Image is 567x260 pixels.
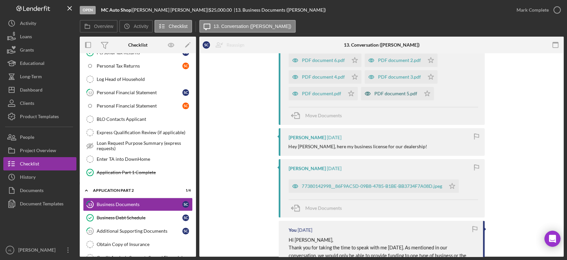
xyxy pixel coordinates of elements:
[88,90,92,95] tspan: 12
[17,243,60,258] div: [PERSON_NAME]
[88,229,92,233] tspan: 15
[80,6,96,14] div: Open
[93,188,174,192] div: Application Part 2
[182,201,189,208] div: S C
[97,77,192,82] div: Log Head of Household
[80,20,118,33] button: Overview
[327,135,341,140] time: 2025-07-10 01:07
[97,103,182,109] div: Personal Financial Statement
[97,117,192,122] div: BLO Contacts Applicant
[97,242,192,247] div: Obtain Copy of Insurance
[83,166,193,179] a: Application Part 1 Complete
[169,24,188,29] label: Checklist
[289,87,358,100] button: PDF document.pdf
[289,166,326,171] div: [PERSON_NAME]
[20,157,39,172] div: Checklist
[3,83,76,97] button: Dashboard
[298,227,312,233] time: 2025-07-09 23:41
[289,54,361,67] button: PDF document 6.pdf
[3,110,76,123] button: Product Templates
[97,130,192,135] div: Express Qualification Review (if applicable)
[20,97,34,112] div: Clients
[20,144,56,159] div: Project Overview
[182,103,189,109] div: S C
[97,63,182,69] div: Personal Tax Returns
[302,74,345,80] div: PDF document 4.pdf
[20,57,45,72] div: Educational
[20,43,34,58] div: Grants
[289,70,361,84] button: PDF document 4.pdf
[83,86,193,99] a: 12Personal Financial StatementSC
[83,152,193,166] a: Enter TA into DownHome
[289,237,333,243] span: Hi [PERSON_NAME],
[179,188,191,192] div: 1 / 6
[83,224,193,238] a: 15Additional Supporting DocumentsSC
[203,41,210,49] div: S C
[3,57,76,70] button: Educational
[97,202,182,207] div: Business Documents
[289,144,427,149] div: Hey [PERSON_NAME], here my business license for our dealership!
[365,70,437,84] button: PDF document 3.pdf
[510,3,564,17] button: Mark Complete
[83,238,193,251] a: Obtain Copy of Insurance
[305,205,342,211] span: Move Documents
[97,140,192,151] div: Loan Request Purpose Summary (express requests)
[302,58,345,63] div: PDF document 6.pdf
[83,113,193,126] a: BLO Contacts Applicant
[20,83,43,98] div: Dashboard
[3,130,76,144] button: People
[289,227,297,233] div: You
[182,63,189,69] div: S C
[83,198,193,211] a: 13Business DocumentsSC
[302,91,341,96] div: PDF document.pdf
[374,91,417,96] div: PDF document 5.pdf
[234,7,326,13] div: | 13. Business Documents ([PERSON_NAME])
[3,144,76,157] button: Project Overview
[88,202,92,206] tspan: 13
[3,197,76,210] button: Document Templates
[8,248,12,252] text: AL
[3,184,76,197] button: Documents
[3,97,76,110] button: Clients
[128,42,147,48] div: Checklist
[3,43,76,57] button: Grants
[378,74,421,80] div: PDF document 3.pdf
[289,107,348,124] button: Move Documents
[227,38,244,52] div: Reassign
[182,214,189,221] div: S C
[94,24,113,29] label: Overview
[289,200,348,216] button: Move Documents
[214,24,291,29] label: 13. Conversation ([PERSON_NAME])
[3,157,76,170] a: Checklist
[101,7,131,13] b: MC Auto Shop
[83,73,193,86] a: Log Head of Household
[119,20,152,33] button: Activity
[133,7,209,13] div: [PERSON_NAME] [PERSON_NAME] |
[289,135,326,140] div: [PERSON_NAME]
[20,17,36,32] div: Activity
[3,70,76,83] button: Long-Term
[20,130,34,145] div: People
[20,184,44,199] div: Documents
[3,30,76,43] button: Loans
[182,228,189,234] div: S C
[209,7,234,13] div: $25,000.00
[101,7,133,13] div: |
[134,24,148,29] label: Activity
[302,183,442,189] div: 77380142998__86F9AC5D-09B8-4785-B1BE-BB3734F7A08D.jpeg
[182,89,189,96] div: S C
[154,20,192,33] button: Checklist
[199,38,251,52] button: SCReassign
[3,17,76,30] a: Activity
[365,54,437,67] button: PDF document 2.pdf
[305,113,342,118] span: Move Documents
